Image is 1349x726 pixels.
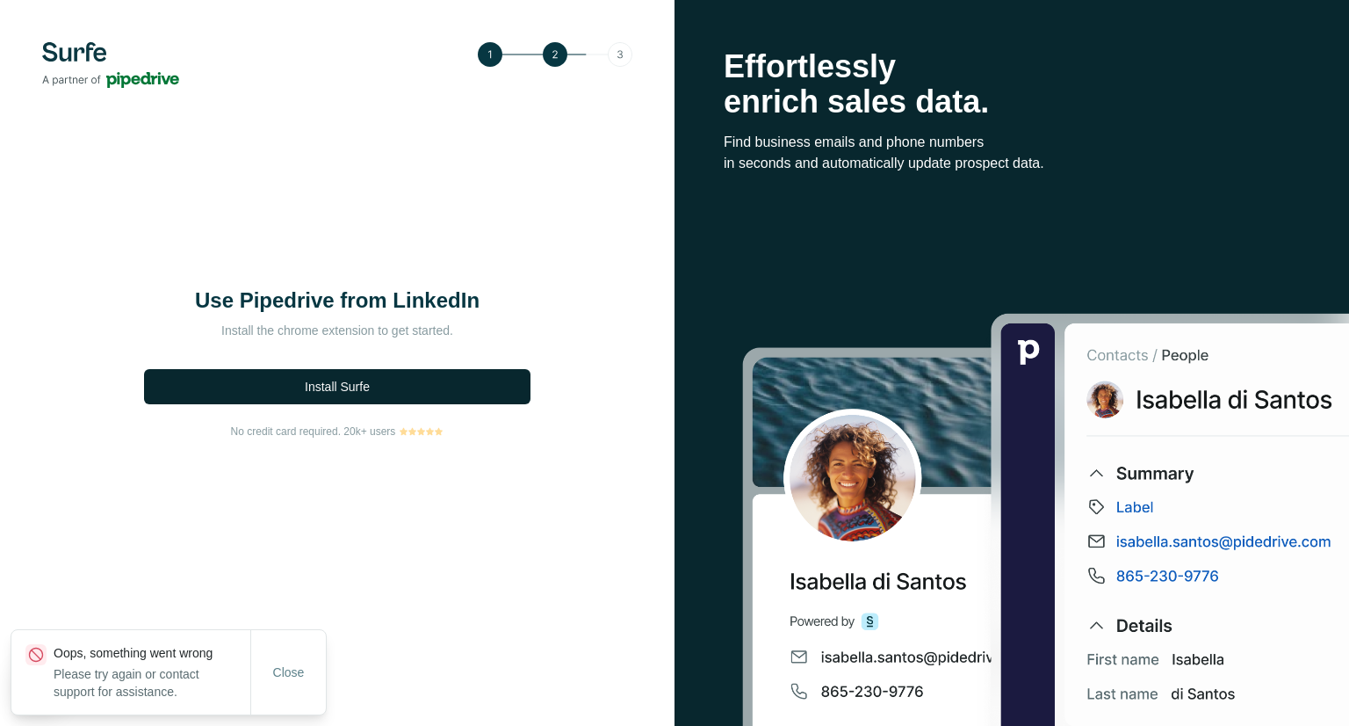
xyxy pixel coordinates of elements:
p: Find business emails and phone numbers [724,132,1300,153]
p: Effortlessly [724,49,1300,84]
p: in seconds and automatically update prospect data. [724,153,1300,174]
button: Install Surfe [144,369,530,404]
button: Close [261,657,317,688]
p: Install the chrome extension to get started. [162,322,513,339]
span: Install Surfe [305,378,370,396]
span: Close [273,664,305,681]
img: Surfe Stock Photo - Selling good vibes [742,311,1349,726]
h1: Use Pipedrive from LinkedIn [162,287,513,315]
p: Oops, something went wrong [54,644,250,662]
span: No credit card required. 20k+ users [231,424,396,439]
img: Step 2 [478,42,632,67]
p: enrich sales data. [724,84,1300,120]
p: Please try again or contact support for assistance. [54,665,250,701]
img: Surfe's logo [42,42,179,88]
